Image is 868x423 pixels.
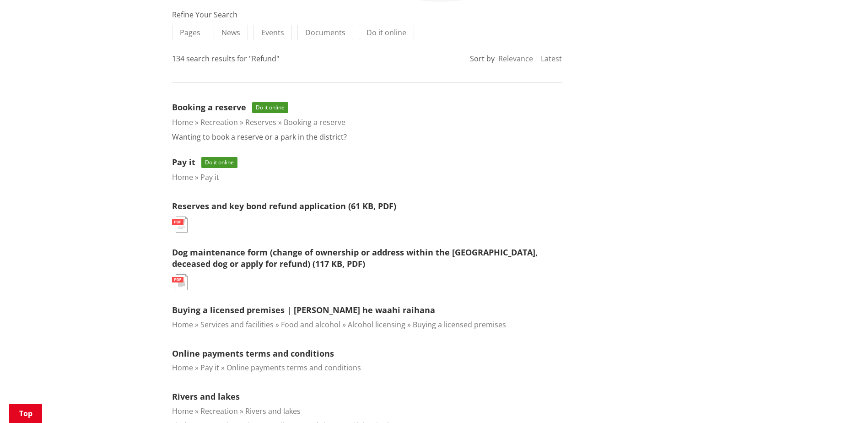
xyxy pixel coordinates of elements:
a: Online payments terms and conditions [172,348,334,359]
a: Alcohol licensing [348,320,405,330]
a: Services and facilities [200,320,274,330]
a: Home [172,117,193,127]
a: Rivers and lakes [172,391,240,402]
span: Do it online [201,157,237,168]
span: Events [261,27,284,38]
span: Documents [305,27,345,38]
a: Home [172,172,193,182]
a: Recreation [200,406,238,416]
a: Recreation [200,117,238,127]
span: Do it online [252,102,288,113]
a: Rivers and lakes [245,406,301,416]
span: News [221,27,240,38]
iframe: Messenger Launcher [826,385,859,418]
span: Pages [180,27,200,38]
a: Pay it [200,172,219,182]
p: Wanting to book a reserve or a park in the district? [172,131,347,142]
a: Dog maintenance form (change of ownership or address within the [GEOGRAPHIC_DATA], deceased dog o... [172,247,538,269]
a: Home [172,363,193,373]
a: Home [172,320,193,330]
img: document-pdf.svg [172,274,188,290]
a: Pay it [172,157,195,168]
div: Sort by [470,53,495,64]
span: Do it online [367,27,406,38]
a: Buying a licensed premises | [PERSON_NAME] he waahi raihana [172,304,435,315]
a: Booking a reserve [284,117,345,127]
a: Reserves [245,117,276,127]
img: document-pdf.svg [172,217,188,233]
a: Booking a reserve [172,102,246,113]
a: Buying a licensed premises [413,320,506,330]
button: Latest [541,54,562,63]
a: Pay it [200,363,219,373]
a: Online payments terms and conditions [226,363,361,373]
div: 134 search results for "Refund" [172,53,279,64]
a: Food and alcohol [281,320,340,330]
div: Refine Your Search [172,9,562,20]
a: Reserves and key bond refund application (61 KB, PDF) [172,201,396,211]
a: Home [172,406,193,416]
button: Relevance [498,54,533,63]
a: Top [9,404,42,423]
